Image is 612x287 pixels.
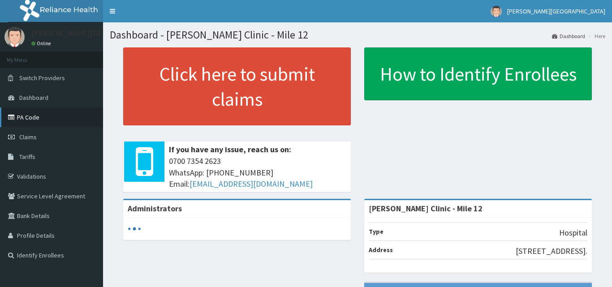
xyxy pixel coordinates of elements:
[507,7,605,15] span: [PERSON_NAME][GEOGRAPHIC_DATA]
[369,203,483,214] strong: [PERSON_NAME] Clinic - Mile 12
[4,27,25,47] img: User Image
[19,94,48,102] span: Dashboard
[110,29,605,41] h1: Dashboard - [PERSON_NAME] Clinic - Mile 12
[369,227,384,236] b: Type
[169,155,346,190] span: 0700 7354 2623 WhatsApp: [PHONE_NUMBER] Email:
[19,133,37,141] span: Claims
[364,47,592,100] a: How to Identify Enrollees
[123,47,351,125] a: Click here to submit claims
[31,40,53,47] a: Online
[19,153,35,161] span: Tariffs
[552,32,585,40] a: Dashboard
[19,74,65,82] span: Switch Providers
[491,6,502,17] img: User Image
[128,203,182,214] b: Administrators
[31,29,164,37] p: [PERSON_NAME][GEOGRAPHIC_DATA]
[586,32,605,40] li: Here
[516,245,587,257] p: [STREET_ADDRESS].
[559,227,587,239] p: Hospital
[369,246,393,254] b: Address
[128,222,141,236] svg: audio-loading
[169,144,291,154] b: If you have any issue, reach us on:
[190,179,313,189] a: [EMAIL_ADDRESS][DOMAIN_NAME]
